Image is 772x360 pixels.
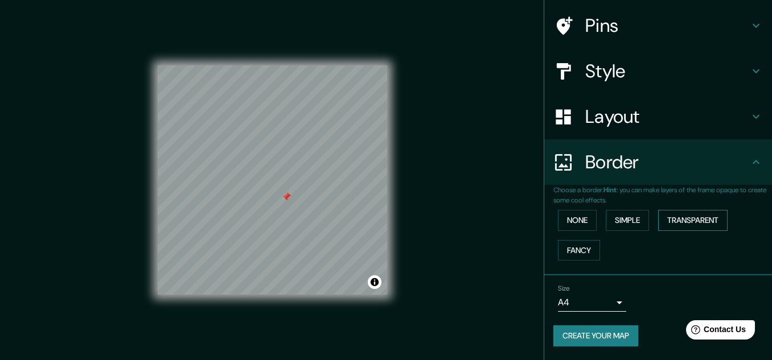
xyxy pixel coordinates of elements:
[558,293,626,312] div: A4
[544,139,772,185] div: Border
[544,94,772,139] div: Layout
[603,185,617,195] b: Hint
[606,210,649,231] button: Simple
[585,151,749,173] h4: Border
[585,14,749,37] h4: Pins
[585,105,749,128] h4: Layout
[558,240,600,261] button: Fancy
[585,60,749,82] h4: Style
[671,316,759,347] iframe: Help widget launcher
[544,48,772,94] div: Style
[553,325,638,346] button: Create your map
[558,210,597,231] button: None
[558,284,570,293] label: Size
[368,275,381,289] button: Toggle attribution
[158,65,387,295] canvas: Map
[544,3,772,48] div: Pins
[658,210,728,231] button: Transparent
[553,185,772,205] p: Choose a border. : you can make layers of the frame opaque to create some cool effects.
